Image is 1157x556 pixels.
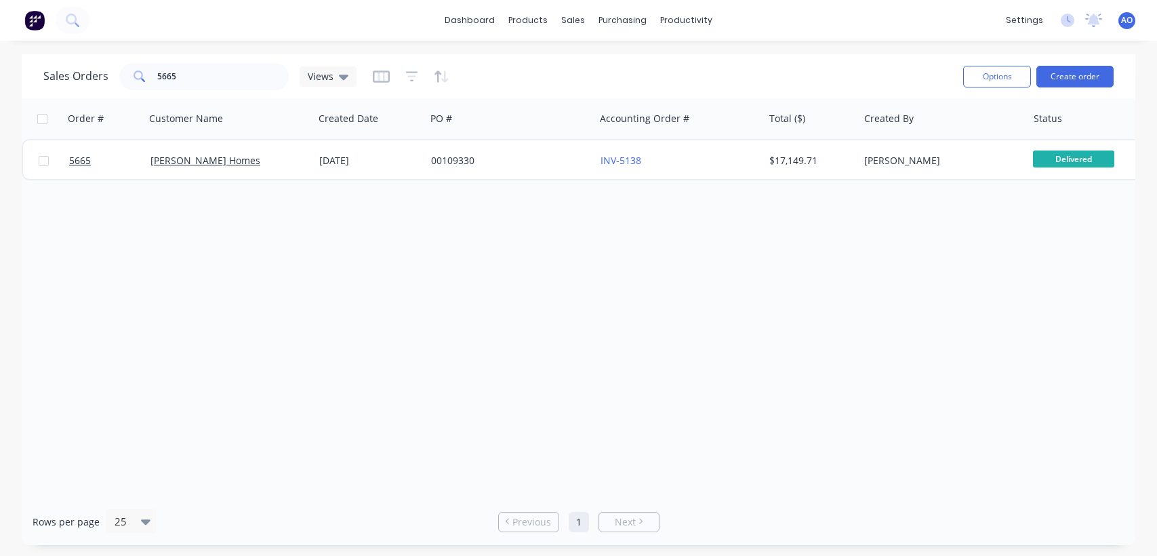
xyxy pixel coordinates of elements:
[615,515,636,529] span: Next
[430,112,452,125] div: PO #
[963,66,1031,87] button: Options
[769,112,805,125] div: Total ($)
[653,10,719,31] div: productivity
[569,512,589,532] a: Page 1 is your current page
[319,112,378,125] div: Created Date
[43,70,108,83] h1: Sales Orders
[493,512,665,532] ul: Pagination
[864,154,1015,167] div: [PERSON_NAME]
[431,154,582,167] div: 00109330
[864,112,914,125] div: Created By
[592,10,653,31] div: purchasing
[601,154,641,167] a: INV-5138
[769,154,849,167] div: $17,149.71
[1036,66,1114,87] button: Create order
[69,140,150,181] a: 5665
[999,10,1050,31] div: settings
[1034,112,1062,125] div: Status
[308,69,333,83] span: Views
[512,515,551,529] span: Previous
[319,154,420,167] div: [DATE]
[502,10,554,31] div: products
[499,515,559,529] a: Previous page
[554,10,592,31] div: sales
[1121,14,1133,26] span: AO
[24,10,45,31] img: Factory
[600,112,689,125] div: Accounting Order #
[157,63,289,90] input: Search...
[438,10,502,31] a: dashboard
[150,154,260,167] a: [PERSON_NAME] Homes
[1111,510,1143,542] iframe: Intercom live chat
[149,112,223,125] div: Customer Name
[69,154,91,167] span: 5665
[1033,151,1114,167] span: Delivered
[68,112,104,125] div: Order #
[599,515,659,529] a: Next page
[33,515,100,529] span: Rows per page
